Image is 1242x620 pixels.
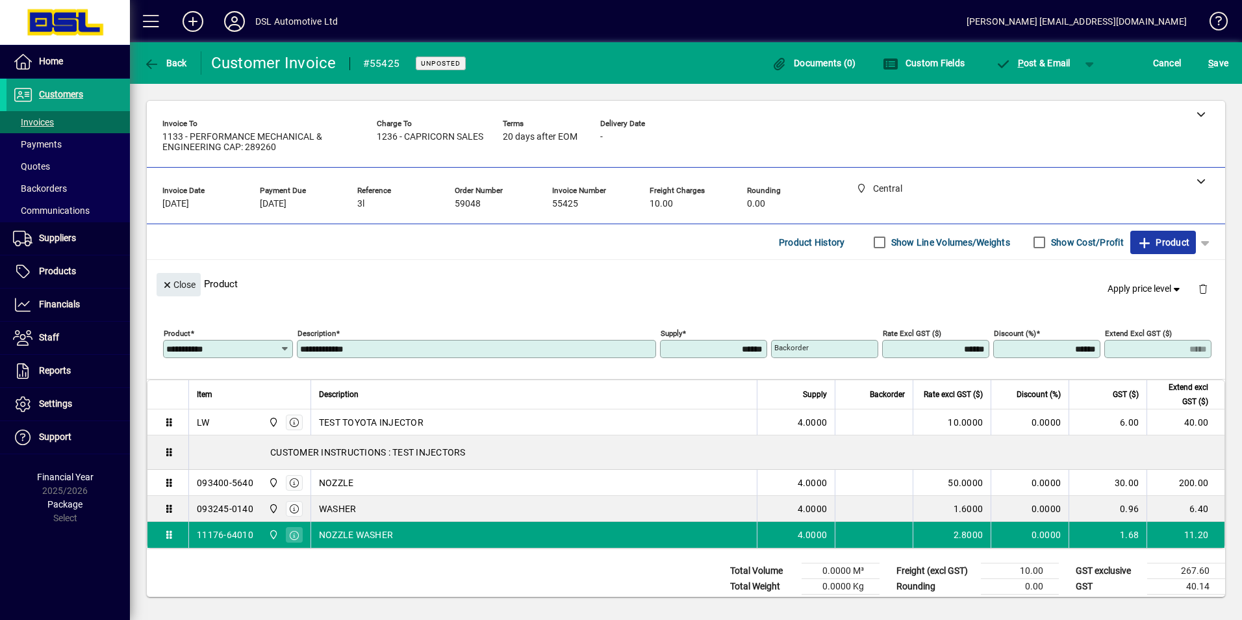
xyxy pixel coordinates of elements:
span: 59048 [455,199,481,209]
span: Support [39,432,71,442]
span: 55425 [552,199,578,209]
div: Customer Invoice [211,53,336,73]
span: 4.0000 [798,502,828,515]
td: 1.68 [1069,522,1147,548]
td: 0.00 [981,579,1059,595]
app-page-header-button: Delete [1187,283,1219,294]
span: - [600,132,603,142]
span: Item [197,387,212,402]
span: S [1208,58,1213,68]
span: Supply [803,387,827,402]
span: ave [1208,53,1228,73]
td: 0.0000 [991,470,1069,496]
span: Central [265,528,280,542]
a: Reports [6,355,130,387]
span: Home [39,56,63,66]
span: Central [265,476,280,490]
mat-label: Backorder [774,343,809,352]
div: 093400-5640 [197,476,253,489]
span: Rate excl GST ($) [924,387,983,402]
td: 10.00 [981,563,1059,579]
span: Backorder [870,387,905,402]
span: Customers [39,89,83,99]
div: 1.6000 [921,502,983,515]
label: Show Cost/Profit [1048,236,1124,249]
div: [PERSON_NAME] [EMAIL_ADDRESS][DOMAIN_NAME] [967,11,1187,32]
button: Cancel [1150,51,1185,75]
a: Staff [6,322,130,354]
div: 2.8000 [921,528,983,541]
span: Extend excl GST ($) [1155,380,1208,409]
span: 1133 - PERFORMANCE MECHANICAL & ENGINEERING CAP: 289260 [162,132,357,153]
span: NOZZLE WASHER [319,528,393,541]
button: Product [1130,231,1196,254]
span: Close [162,274,196,296]
span: Staff [39,332,59,342]
button: Back [140,51,190,75]
button: Apply price level [1102,278,1188,301]
button: Delete [1187,273,1219,304]
div: LW [197,416,210,429]
a: Products [6,255,130,288]
span: Custom Fields [883,58,965,68]
button: Close [157,273,201,296]
span: 10.00 [650,199,673,209]
label: Show Line Volumes/Weights [889,236,1010,249]
td: 0.0000 Kg [802,579,880,595]
span: Description [319,387,359,402]
span: Product [1137,232,1189,253]
span: NOZZLE [319,476,354,489]
td: GST inclusive [1069,595,1147,611]
button: Save [1205,51,1232,75]
div: DSL Automotive Ltd [255,11,338,32]
a: Suppliers [6,222,130,255]
td: 0.96 [1069,496,1147,522]
span: 20 days after EOM [503,132,577,142]
button: Custom Fields [880,51,968,75]
td: GST [1069,579,1147,595]
span: WASHER [319,502,357,515]
td: 0.0000 [991,409,1069,435]
td: 0.0000 M³ [802,563,880,579]
div: 093245-0140 [197,502,253,515]
span: TEST TOYOTA INJECTOR [319,416,424,429]
mat-label: Product [164,329,190,338]
span: Suppliers [39,233,76,243]
span: Central [265,502,280,516]
span: Backorders [13,183,67,194]
span: Cancel [1153,53,1182,73]
span: Discount (%) [1017,387,1061,402]
span: Products [39,266,76,276]
button: Post & Email [989,51,1077,75]
a: Settings [6,388,130,420]
a: Communications [6,200,130,222]
td: Total Weight [724,579,802,595]
div: 11176-64010 [197,528,253,541]
td: 200.00 [1147,470,1224,496]
mat-label: Description [298,329,336,338]
a: Backorders [6,177,130,200]
span: 1236 - CAPRICORN SALES [377,132,483,142]
button: Product History [774,231,850,254]
div: 10.0000 [921,416,983,429]
div: #55425 [363,53,400,74]
td: 307.74 [1147,595,1225,611]
td: 0.0000 [991,522,1069,548]
div: CUSTOMER INSTRUCTIONS : TEST INJECTORS [189,435,1224,469]
mat-label: Extend excl GST ($) [1105,329,1172,338]
span: 4.0000 [798,528,828,541]
a: Financials [6,289,130,321]
span: Invoices [13,117,54,127]
mat-label: Rate excl GST ($) [883,329,941,338]
button: Profile [214,10,255,33]
span: Payments [13,139,62,149]
span: [DATE] [260,199,286,209]
a: Support [6,421,130,454]
a: Quotes [6,155,130,177]
span: Financials [39,299,80,309]
span: 4.0000 [798,416,828,429]
a: Knowledge Base [1200,3,1226,45]
td: 6.40 [1147,496,1224,522]
span: GST ($) [1113,387,1139,402]
td: 40.00 [1147,409,1224,435]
